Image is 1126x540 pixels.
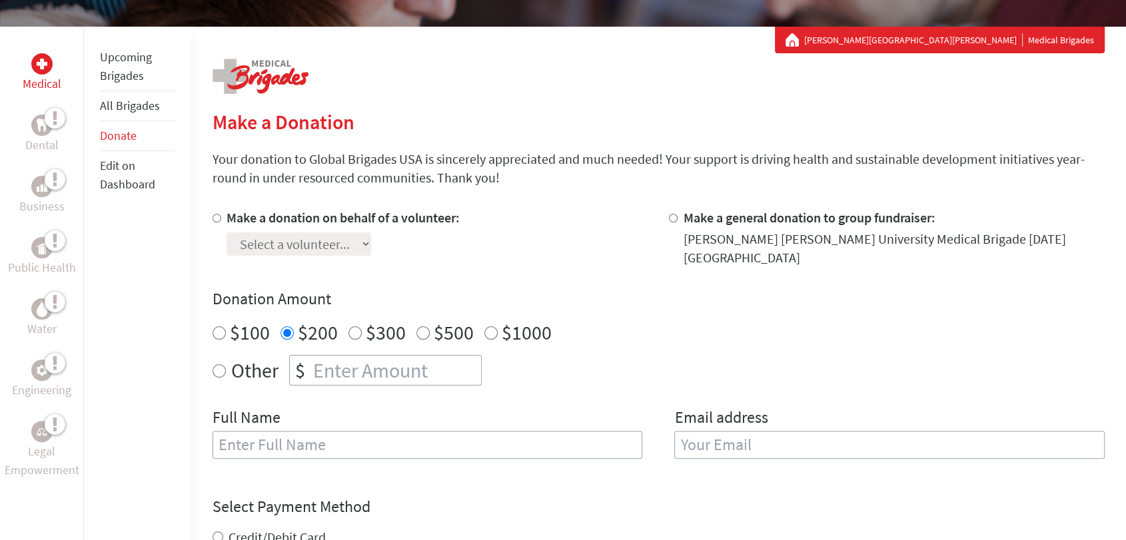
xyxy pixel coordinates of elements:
a: Public HealthPublic Health [8,237,76,277]
a: BusinessBusiness [19,176,65,216]
p: Engineering [12,381,71,400]
p: Your donation to Global Brigades USA is sincerely appreciated and much needed! Your support is dr... [213,150,1105,187]
a: [PERSON_NAME][GEOGRAPHIC_DATA][PERSON_NAME] [804,33,1023,47]
img: Public Health [37,241,47,254]
a: DentalDental [25,115,59,154]
a: EngineeringEngineering [12,360,71,400]
div: Engineering [31,360,53,381]
div: Dental [31,115,53,136]
input: Enter Full Name [213,431,643,459]
input: Enter Amount [310,356,481,385]
label: $200 [298,320,338,345]
a: WaterWater [27,298,57,338]
a: Edit on Dashboard [100,158,155,192]
div: Water [31,298,53,320]
a: Donate [100,128,137,143]
label: $300 [366,320,406,345]
div: Business [31,176,53,197]
h4: Donation Amount [213,288,1105,310]
li: Edit on Dashboard [100,151,175,199]
img: Medical [37,59,47,69]
label: $100 [230,320,270,345]
label: Make a donation on behalf of a volunteer: [227,209,460,226]
li: Donate [100,121,175,151]
img: Water [37,301,47,316]
div: Medical Brigades [786,33,1094,47]
label: Full Name [213,407,281,431]
div: Public Health [31,237,53,258]
a: MedicalMedical [23,53,61,93]
label: Other [231,355,279,386]
img: Legal Empowerment [37,427,47,435]
label: Make a general donation to group fundraiser: [683,209,935,226]
div: $ [290,356,310,385]
h4: Select Payment Method [213,496,1105,517]
h2: Make a Donation [213,110,1105,134]
input: Your Email [674,431,1105,459]
li: All Brigades [100,91,175,121]
p: Business [19,197,65,216]
label: Email address [674,407,768,431]
a: All Brigades [100,98,160,113]
img: Business [37,181,47,192]
div: Medical [31,53,53,75]
p: Public Health [8,258,76,277]
li: Upcoming Brigades [100,43,175,91]
a: Upcoming Brigades [100,49,152,83]
p: Legal Empowerment [3,442,81,479]
p: Dental [25,136,59,154]
div: Legal Empowerment [31,421,53,442]
a: Legal EmpowermentLegal Empowerment [3,421,81,479]
label: $500 [434,320,474,345]
img: Dental [37,119,47,131]
p: Water [27,320,57,338]
label: $1000 [502,320,552,345]
img: Engineering [37,365,47,376]
p: Medical [23,75,61,93]
div: [PERSON_NAME] [PERSON_NAME] University Medical Brigade [DATE] [GEOGRAPHIC_DATA] [683,230,1105,267]
img: logo-medical.png [213,59,308,94]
